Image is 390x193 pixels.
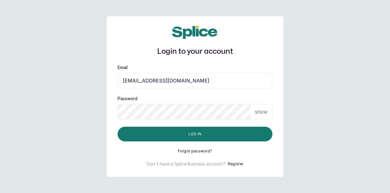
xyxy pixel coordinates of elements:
[118,96,137,102] label: Password
[118,64,128,71] label: Email
[255,108,268,115] p: show
[178,149,212,154] button: Forgot password?
[118,73,272,88] input: email@acme.com
[147,161,225,167] p: Don't have a Splice Business account?
[118,127,272,141] button: Log in
[228,161,243,167] button: Register
[118,46,272,57] h1: Login to your account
